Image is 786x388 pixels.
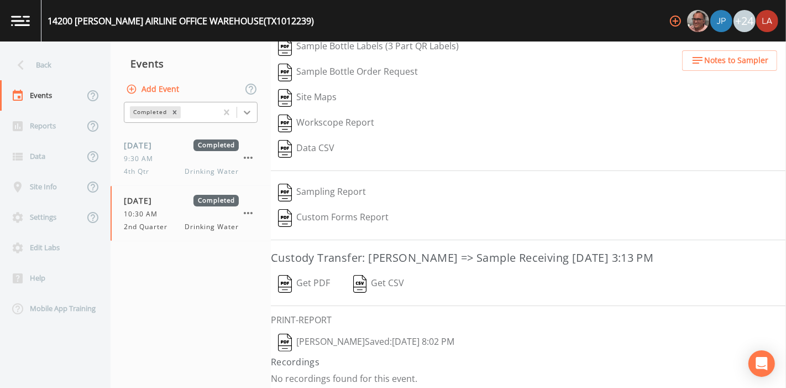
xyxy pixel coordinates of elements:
button: Sampling Report [271,180,373,205]
img: svg%3e [278,115,292,132]
div: 14200 [PERSON_NAME] AIRLINE OFFICE WAREHOUSE (TX1012239) [48,14,314,28]
span: 4th Qtr [124,167,156,177]
button: Get CSV [345,271,412,297]
h4: Recordings [271,355,786,369]
button: Data CSV [271,136,342,162]
div: Mike Franklin [687,10,710,32]
button: Notes to Sampler [682,50,777,71]
div: Remove Completed [169,106,181,118]
img: e2d790fa78825a4bb76dcb6ab311d44c [687,10,709,32]
span: Notes to Sampler [704,54,768,68]
img: logo [11,15,30,26]
img: svg%3e [278,184,292,201]
button: Sample Bottle Order Request [271,60,425,85]
img: svg%3e [278,334,292,351]
span: 2nd Quarter [124,222,174,232]
button: Workscope Report [271,111,381,136]
img: svg%3e [278,275,292,293]
button: [PERSON_NAME]Saved:[DATE] 8:02 PM [271,330,462,355]
div: Joshua gere Paul [710,10,733,32]
button: Site Maps [271,85,344,111]
img: svg%3e [278,209,292,227]
img: svg%3e [278,140,292,158]
div: +24 [733,10,756,32]
button: Sample Bottle Labels (3 Part QR Labels) [271,34,466,60]
div: Open Intercom Messenger [748,350,775,377]
a: [DATE]Completed9:30 AM4th QtrDrinking Water [111,131,271,186]
div: Events [111,50,271,77]
span: 10:30 AM [124,209,164,219]
h6: PRINT-REPORT [271,315,786,325]
img: svg%3e [278,89,292,107]
img: cf6e799eed601856facf0d2563d1856d [756,10,778,32]
img: 41241ef155101aa6d92a04480b0d0000 [710,10,732,32]
button: Custom Forms Report [271,205,396,231]
span: [DATE] [124,195,160,206]
img: svg%3e [278,38,292,56]
img: svg%3e [278,64,292,81]
div: Completed [130,106,169,118]
a: [DATE]Completed10:30 AM2nd QuarterDrinking Water [111,186,271,241]
img: svg%3e [353,275,367,293]
span: Completed [193,139,239,151]
span: [DATE] [124,139,160,151]
span: Drinking Water [185,222,239,232]
h3: Custody Transfer: [PERSON_NAME] => Sample Receiving [DATE] 3:13 PM [271,249,786,267]
button: Get PDF [271,271,337,297]
p: No recordings found for this event. [271,373,786,384]
span: Drinking Water [185,167,239,177]
span: Completed [193,195,239,206]
button: Add Event [124,79,184,100]
span: 9:30 AM [124,154,160,164]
